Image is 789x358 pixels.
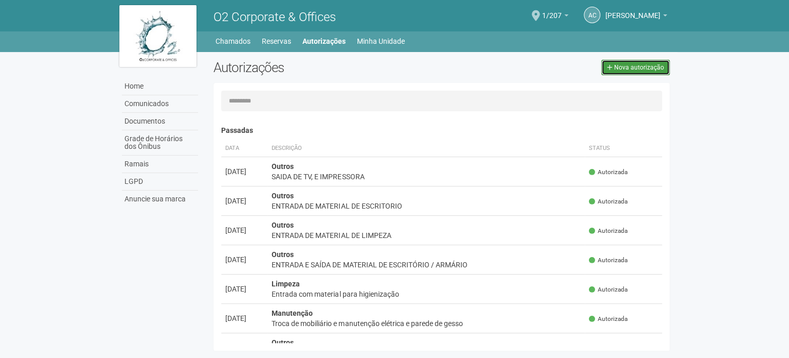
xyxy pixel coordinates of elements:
[216,34,250,48] a: Chamados
[589,256,627,265] span: Autorizada
[122,113,198,130] a: Documentos
[589,168,627,177] span: Autorizada
[213,60,434,75] h2: Autorizações
[122,156,198,173] a: Ramais
[221,127,662,134] h4: Passadas
[272,289,581,299] div: Entrada com material para higienização
[221,140,267,157] th: Data
[272,338,294,347] strong: Outros
[357,34,405,48] a: Minha Unidade
[272,250,294,259] strong: Outros
[225,313,263,323] div: [DATE]
[272,192,294,200] strong: Outros
[589,315,627,323] span: Autorizada
[225,166,263,177] div: [DATE]
[119,5,196,67] img: logo.jpg
[584,7,600,23] a: AC
[589,197,627,206] span: Autorizada
[122,130,198,156] a: Grade de Horários dos Ônibus
[272,172,581,182] div: SAIDA DE TV, E IMPRESSORA
[302,34,346,48] a: Autorizações
[272,221,294,229] strong: Outros
[122,78,198,95] a: Home
[122,191,198,208] a: Anuncie sua marca
[605,2,660,20] span: Andréa Cunha
[605,13,667,21] a: [PERSON_NAME]
[225,284,263,294] div: [DATE]
[225,225,263,235] div: [DATE]
[272,260,581,270] div: ENTRADA E SAÍDA DE MATERIAL DE ESCRITÓRIO / ARMÁRIO
[272,162,294,171] strong: Outros
[589,285,627,294] span: Autorizada
[122,173,198,191] a: LGPD
[601,60,670,75] a: Nova autorização
[272,201,581,211] div: ENTRADA DE MATERIAL DE ESCRITORIO
[585,140,662,157] th: Status
[122,95,198,113] a: Comunicados
[272,280,300,288] strong: Limpeza
[267,140,585,157] th: Descrição
[225,196,263,206] div: [DATE]
[225,343,263,353] div: [DATE]
[272,230,581,241] div: ENTRADA DE MATERIAL DE LIMPEZA
[589,227,627,235] span: Autorizada
[614,64,664,71] span: Nova autorização
[272,309,313,317] strong: Manutenção
[262,34,291,48] a: Reservas
[542,13,568,21] a: 1/207
[213,10,336,24] span: O2 Corporate & Offices
[272,318,581,329] div: Troca de mobiliário e manutenção elétrica e parede de gesso
[225,254,263,265] div: [DATE]
[542,2,562,20] span: 1/207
